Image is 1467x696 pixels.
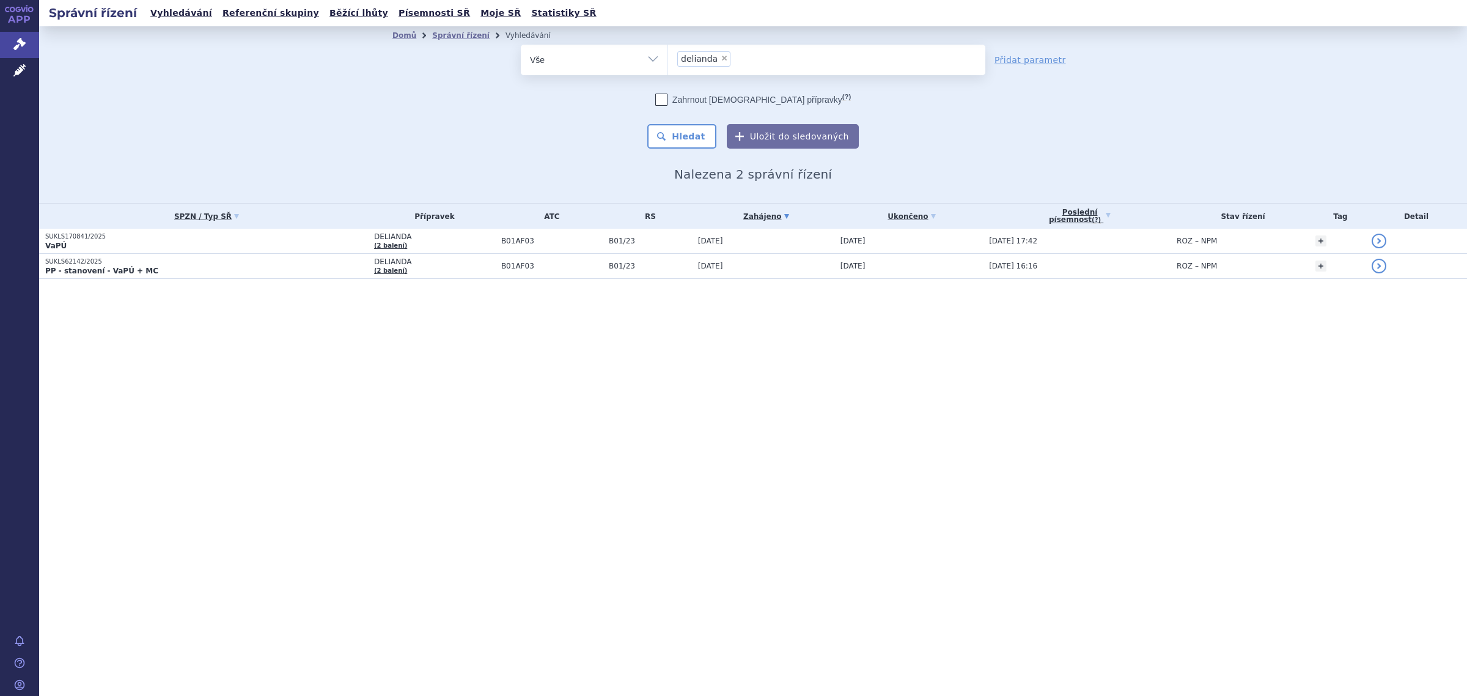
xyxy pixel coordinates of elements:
span: delianda [681,54,718,63]
label: Zahrnout [DEMOGRAPHIC_DATA] přípravky [655,94,851,106]
a: detail [1372,234,1386,248]
span: × [721,54,728,62]
span: ROZ – NPM [1177,262,1217,270]
a: Referenční skupiny [219,5,323,21]
button: Uložit do sledovaných [727,124,859,149]
span: [DATE] [698,262,723,270]
span: [DATE] 17:42 [989,237,1037,245]
strong: PP - stanovení - VaPÚ + MC [45,267,158,275]
a: (2 balení) [374,242,407,249]
a: Správní řízení [432,31,490,40]
strong: VaPÚ [45,242,67,250]
th: Stav řízení [1171,204,1309,229]
li: Vyhledávání [506,26,567,45]
th: ATC [495,204,603,229]
button: Hledat [647,124,716,149]
th: Tag [1309,204,1366,229]
a: Moje SŘ [477,5,524,21]
span: [DATE] [840,262,866,270]
span: B01AF03 [501,262,603,270]
a: Písemnosti SŘ [395,5,474,21]
span: DELIANDA [374,257,495,266]
a: Vyhledávání [147,5,216,21]
a: Statistiky SŘ [528,5,600,21]
a: Běžící lhůty [326,5,392,21]
span: Nalezena 2 správní řízení [674,167,832,182]
span: B01/23 [609,237,692,245]
a: Přidat parametr [995,54,1066,66]
a: Poslednípísemnost(?) [989,204,1171,229]
a: (2 balení) [374,267,407,274]
abbr: (?) [842,93,851,101]
th: Detail [1366,204,1467,229]
span: [DATE] [698,237,723,245]
a: Domů [392,31,416,40]
a: detail [1372,259,1386,273]
a: + [1315,235,1326,246]
a: + [1315,261,1326,272]
th: RS [603,204,692,229]
h2: Správní řízení [39,4,147,21]
input: delianda [734,51,741,66]
p: SUKLS170841/2025 [45,232,368,241]
span: ROZ – NPM [1177,237,1217,245]
span: [DATE] 16:16 [989,262,1037,270]
span: B01AF03 [501,237,603,245]
p: SUKLS62142/2025 [45,257,368,266]
span: [DATE] [840,237,866,245]
span: DELIANDA [374,232,495,241]
a: Zahájeno [698,208,834,225]
a: SPZN / Typ SŘ [45,208,368,225]
span: B01/23 [609,262,692,270]
abbr: (?) [1092,217,1101,224]
th: Přípravek [368,204,495,229]
a: Ukončeno [840,208,983,225]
